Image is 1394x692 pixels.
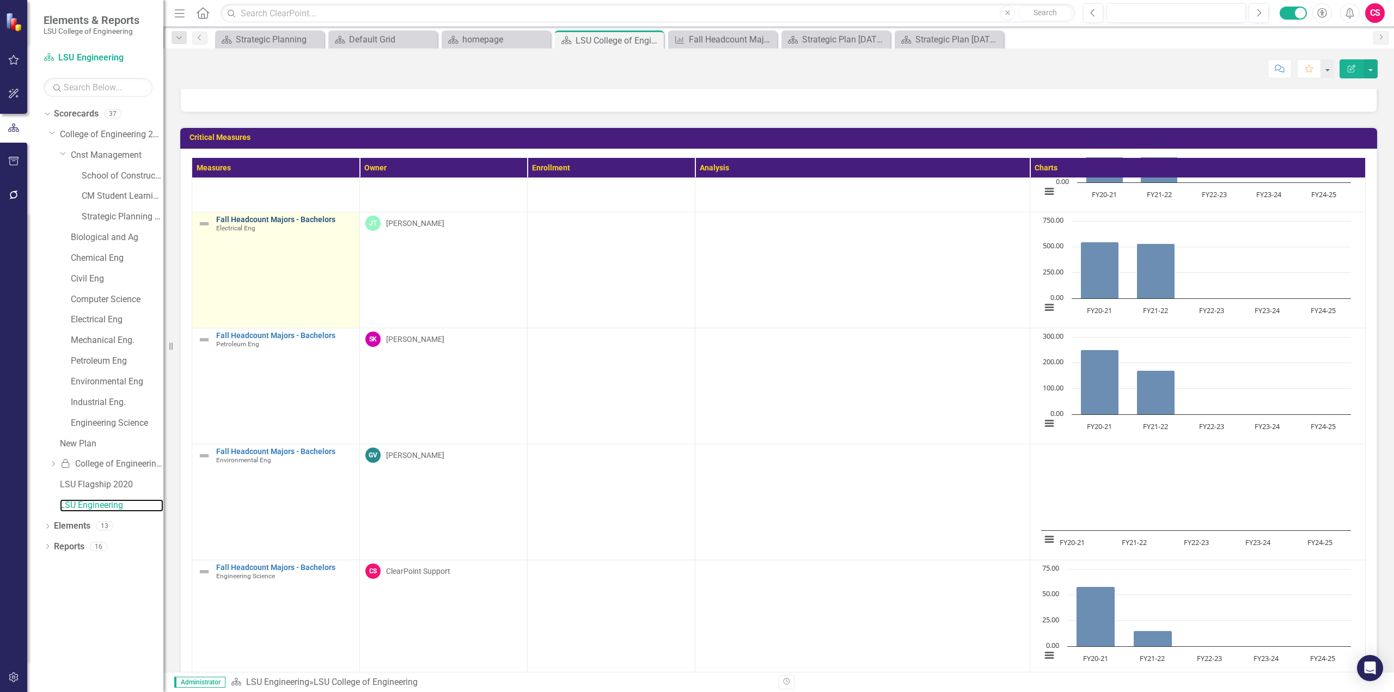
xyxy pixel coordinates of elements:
[462,33,548,46] div: homepage
[386,218,444,229] div: [PERSON_NAME]
[695,560,1030,676] td: Double-Click to Edit
[897,33,1001,46] a: Strategic Plan [DATE]-[DATE]
[1310,653,1335,663] text: FY24-25
[246,677,309,687] a: LSU Engineering
[1092,189,1117,199] text: FY20-21
[1134,630,1172,646] path: FY21-22, 15. Actual.
[44,14,139,27] span: Elements & Reports
[1043,241,1063,250] text: 500.00
[82,190,163,203] a: CM Student Learning Outcomes
[1018,5,1072,21] button: Search
[1036,216,1360,324] div: Chart. Highcharts interactive chart.
[365,216,381,231] div: JT
[1255,421,1280,431] text: FY23-24
[1050,408,1063,418] text: 0.00
[784,33,888,46] a: Strategic Plan [DATE]-[DATE]
[444,33,548,46] a: homepage
[1199,421,1224,431] text: FY22-23
[1042,563,1059,573] text: 75.00
[1081,337,1324,415] g: Actual, series 1 of 2. Bar series with 5 bars.
[1042,184,1057,199] button: View chart menu, Chart
[60,499,163,512] a: LSU Engineering
[216,332,354,340] a: Fall Headcount Majors - Bachelors
[82,170,163,182] a: School of Construction
[174,677,225,688] span: Administrator
[1036,448,1360,556] div: Chart. Highcharts interactive chart.
[1034,8,1057,17] span: Search
[386,450,444,461] div: [PERSON_NAME]
[1311,305,1336,315] text: FY24-25
[1042,615,1059,624] text: 25.00
[314,677,418,687] div: LSU College of Engineering
[1036,564,1360,672] div: Chart. Highcharts interactive chart.
[1083,653,1108,663] text: FY20-21
[221,4,1075,23] input: Search ClearPoint...
[60,128,163,141] a: College of Engineering 2025
[44,52,152,64] a: LSU Engineering
[1122,537,1147,547] text: FY21-22
[1255,305,1280,315] text: FY23-24
[359,328,527,444] td: Double-Click to Edit
[71,149,163,162] a: Cnst Management
[71,273,163,285] a: Civil Eng
[576,34,661,47] div: LSU College of Engineering
[1137,243,1175,298] path: FY21-22, 529. Actual.
[216,224,255,232] span: Electrical Eng
[54,541,84,553] a: Reports
[71,231,163,244] a: Biological and Ag
[60,479,163,491] a: LSU Flagship 2020
[1246,537,1271,547] text: FY23-24
[1087,421,1112,431] text: FY20-21
[5,12,25,31] img: ClearPoint Strategy
[915,33,1001,46] div: Strategic Plan [DATE]-[DATE]
[1147,189,1172,199] text: FY21-22
[359,444,527,560] td: Double-Click to Edit
[671,33,774,46] a: Fall Headcount Majors - Bachelors
[192,212,360,328] td: Double-Click to Edit Right Click for Context Menu
[1060,537,1085,547] text: FY20-21
[71,293,163,306] a: Computer Science
[1137,370,1175,414] path: FY21-22, 170. Actual.
[60,438,163,450] a: New Plan
[216,216,354,224] a: Fall Headcount Majors - Bachelors
[216,448,354,456] a: Fall Headcount Majors - Bachelors
[1036,216,1356,324] svg: Interactive chart
[1311,189,1336,199] text: FY24-25
[189,133,1372,142] h3: Critical Measures
[236,33,321,46] div: Strategic Planning
[1202,189,1227,199] text: FY22-23
[386,334,444,345] div: [PERSON_NAME]
[192,560,360,676] td: Double-Click to Edit Right Click for Context Menu
[96,522,113,531] div: 13
[1077,586,1115,646] path: FY20-21, 58. Actual.
[527,560,695,676] td: Double-Click to Edit
[1036,332,1360,440] div: Chart. Highcharts interactive chart.
[1036,564,1356,672] svg: Interactive chart
[1199,305,1224,315] text: FY22-23
[1365,3,1385,23] button: CS
[198,333,211,346] img: Not Defined
[695,328,1030,444] td: Double-Click to Edit
[1043,331,1063,341] text: 300.00
[331,33,435,46] a: Default Grid
[1357,655,1383,681] div: Open Intercom Messenger
[1050,292,1063,302] text: 0.00
[71,396,163,409] a: Industrial Eng.
[82,211,163,223] a: Strategic Planning 2024
[44,78,152,97] input: Search Below...
[527,444,695,560] td: Double-Click to Edit
[1042,648,1057,663] button: View chart menu, Chart
[71,314,163,326] a: Electrical Eng
[1256,189,1282,199] text: FY23-24
[1042,300,1057,315] button: View chart menu, Chart
[365,332,381,347] div: SK
[71,355,163,368] a: Petroleum Eng
[218,33,321,46] a: Strategic Planning
[1311,421,1336,431] text: FY24-25
[359,212,527,328] td: Double-Click to Edit
[1036,448,1356,556] svg: Interactive chart
[44,27,139,35] small: LSU College of Engineering
[71,252,163,265] a: Chemical Eng
[104,109,121,119] div: 37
